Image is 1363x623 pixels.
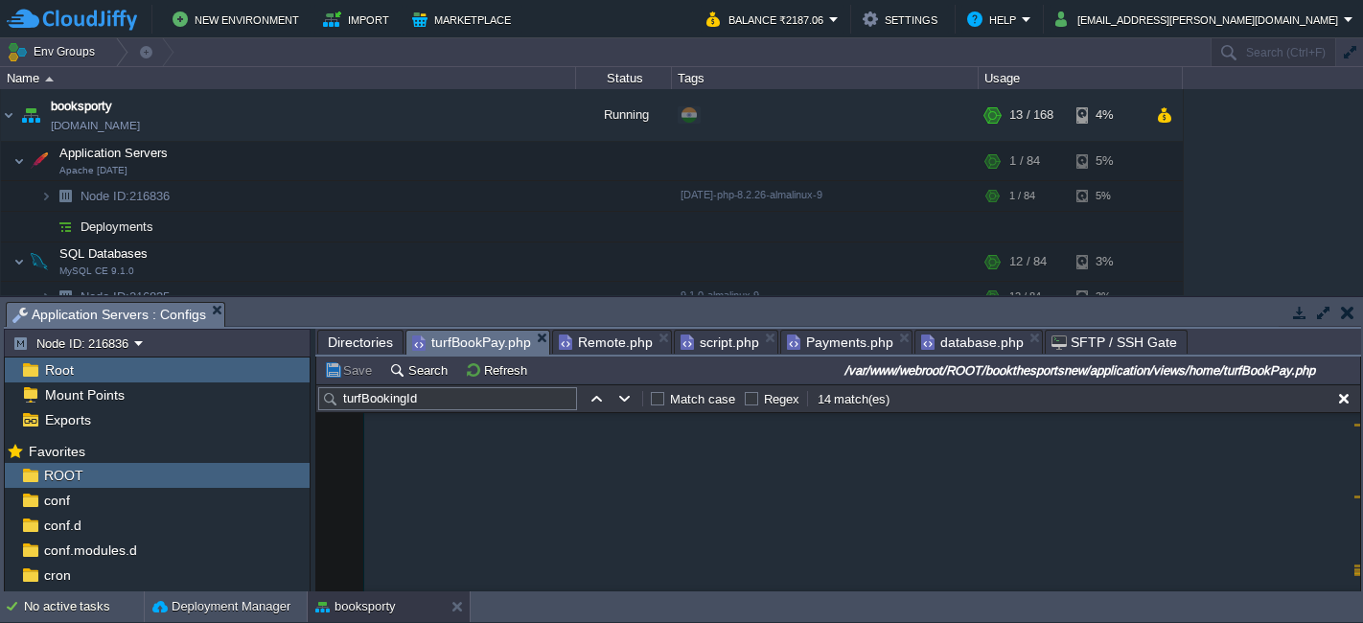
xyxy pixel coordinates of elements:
a: Root [41,361,77,379]
img: AMDAwAAAACH5BAEAAAAALAAAAAABAAEAAAICRAEAOw== [13,242,25,281]
a: ROOT [40,467,86,484]
li: /var/www/webroot/ROOT/bookthesportsnew/application/config/database.php [914,330,1043,354]
div: 5% [1076,142,1139,180]
span: 9.1.0-almalinux-9 [681,289,759,301]
button: New Environment [173,8,305,31]
img: AMDAwAAAACH5BAEAAAAALAAAAAABAAEAAAICRAEAOw== [40,181,52,211]
a: booksporty [51,97,112,116]
div: Tags [673,67,978,89]
div: Status [577,67,671,89]
span: SFTP / SSH Gate [1051,331,1177,354]
label: Match case [670,392,735,406]
a: Node ID:216836 [79,188,173,204]
span: Remote.php [559,331,653,354]
li: /var/www/webroot/ROOT/bookthesportsnew/application/controllers/Payments.php [780,330,913,354]
div: 1 / 84 [1009,142,1040,180]
div: 5% [1076,181,1139,211]
span: 216835 [79,288,173,305]
span: [DATE]-php-8.2.26-almalinux-9 [681,189,822,200]
a: Node ID:216835 [79,288,173,305]
a: conf.d [40,517,84,534]
a: Favorites [25,444,88,459]
img: AMDAwAAAACH5BAEAAAAALAAAAAABAAEAAAICRAEAOw== [52,212,79,242]
label: Regex [764,392,799,406]
span: Favorites [25,443,88,460]
div: Name [2,67,575,89]
img: AMDAwAAAACH5BAEAAAAALAAAAAABAAEAAAICRAEAOw== [26,142,53,180]
span: Apache [DATE] [59,165,127,176]
span: turfBookPay.php [412,331,531,355]
a: [DOMAIN_NAME] [51,116,140,135]
div: Usage [980,67,1182,89]
img: AMDAwAAAACH5BAEAAAAALAAAAAABAAEAAAICRAEAOw== [40,282,52,311]
button: Deployment Manager [152,597,290,616]
li: /var/www/webroot/ROOT/bookthesportsnew/application/views/template/home/script.php [674,330,778,354]
li: /var/www/webroot/ROOT/bookthesportsnew/application/controllers/Remote.php [552,330,672,354]
div: 13 / 168 [1009,89,1053,141]
button: Balance ₹2187.06 [706,8,829,31]
button: Settings [863,8,943,31]
img: AMDAwAAAACH5BAEAAAAALAAAAAABAAEAAAICRAEAOw== [52,181,79,211]
span: database.php [921,331,1024,354]
span: Application Servers : Configs [12,303,206,327]
div: 3% [1076,282,1139,311]
div: 3% [1076,242,1139,281]
div: Running [576,89,672,141]
div: 12 / 84 [1009,242,1047,281]
a: Deployments [79,219,156,235]
img: AMDAwAAAACH5BAEAAAAALAAAAAABAAEAAAICRAEAOw== [13,142,25,180]
img: AMDAwAAAACH5BAEAAAAALAAAAAABAAEAAAICRAEAOw== [17,89,44,141]
span: Directories [328,331,393,354]
button: Refresh [465,361,533,379]
button: Search [389,361,453,379]
a: Exports [41,411,94,428]
a: conf.modules.d [40,542,140,559]
button: Save [324,361,378,379]
button: Node ID: 216836 [12,335,134,352]
div: 12 / 84 [1009,282,1041,311]
span: SQL Databases [58,245,150,262]
img: AMDAwAAAACH5BAEAAAAALAAAAAABAAEAAAICRAEAOw== [26,242,53,281]
img: CloudJiffy [7,8,137,32]
a: SQL DatabasesMySQL CE 9.1.0 [58,246,150,261]
div: 14 match(es) [816,390,892,408]
img: AMDAwAAAACH5BAEAAAAALAAAAAABAAEAAAICRAEAOw== [40,212,52,242]
a: Application ServersApache [DATE] [58,146,171,160]
li: /var/www/webroot/ROOT/bookthesportsnew/application/views/home/turfBookPay.php [405,330,550,354]
button: [EMAIL_ADDRESS][PERSON_NAME][DOMAIN_NAME] [1055,8,1344,31]
div: No active tasks [24,591,144,622]
span: MySQL CE 9.1.0 [59,265,134,277]
a: conf [40,492,73,509]
button: booksporty [315,597,396,616]
span: script.php [681,331,759,354]
img: AMDAwAAAACH5BAEAAAAALAAAAAABAAEAAAICRAEAOw== [1,89,16,141]
a: Mount Points [41,386,127,404]
span: Application Servers [58,145,171,161]
button: Import [323,8,395,31]
div: 1 / 84 [1009,181,1035,211]
img: AMDAwAAAACH5BAEAAAAALAAAAAABAAEAAAICRAEAOw== [52,282,79,311]
span: 216836 [79,188,173,204]
a: cron [40,566,74,584]
span: Node ID: [81,289,129,304]
button: Help [967,8,1022,31]
span: Node ID: [81,189,129,203]
span: Payments.php [787,331,893,354]
div: 4% [1076,89,1139,141]
button: Marketplace [412,8,517,31]
button: Env Groups [7,38,102,65]
img: AMDAwAAAACH5BAEAAAAALAAAAAABAAEAAAICRAEAOw== [45,77,54,81]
